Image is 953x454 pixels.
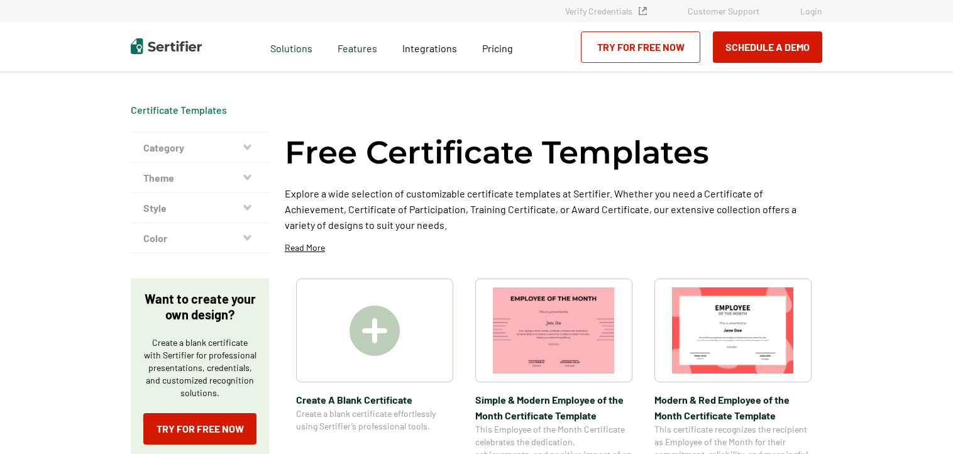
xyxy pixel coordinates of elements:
[143,291,256,323] p: Want to create your own design?
[402,39,457,55] a: Integrations
[639,7,647,15] img: Verified
[350,306,400,356] img: Create A Blank Certificate
[338,39,377,55] span: Features
[581,31,700,63] a: Try for Free Now
[672,287,794,374] img: Modern & Red Employee of the Month Certificate Template
[800,6,822,16] a: Login
[285,241,325,254] p: Read More
[143,413,256,445] a: Try for Free Now
[654,392,812,423] span: Modern & Red Employee of the Month Certificate Template
[482,39,513,55] a: Pricing
[131,163,269,193] button: Theme
[296,407,453,433] span: Create a blank certificate effortlessly using Sertifier’s professional tools.
[131,38,202,54] img: Sertifier | Digital Credentialing Platform
[688,6,759,16] a: Customer Support
[296,392,453,407] span: Create A Blank Certificate
[285,185,822,233] p: Explore a wide selection of customizable certificate templates at Sertifier. Whether you need a C...
[131,104,227,116] div: Breadcrumb
[131,193,269,223] button: Style
[270,39,312,55] span: Solutions
[475,392,632,423] span: Simple & Modern Employee of the Month Certificate Template
[131,133,269,163] button: Category
[565,6,647,16] a: Verify Credentials
[402,42,457,54] span: Integrations
[493,287,615,374] img: Simple & Modern Employee of the Month Certificate Template
[482,42,513,54] span: Pricing
[131,223,269,253] button: Color
[285,132,709,173] h1: Free Certificate Templates
[143,336,256,399] p: Create a blank certificate with Sertifier for professional presentations, credentials, and custom...
[131,104,227,116] a: Certificate Templates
